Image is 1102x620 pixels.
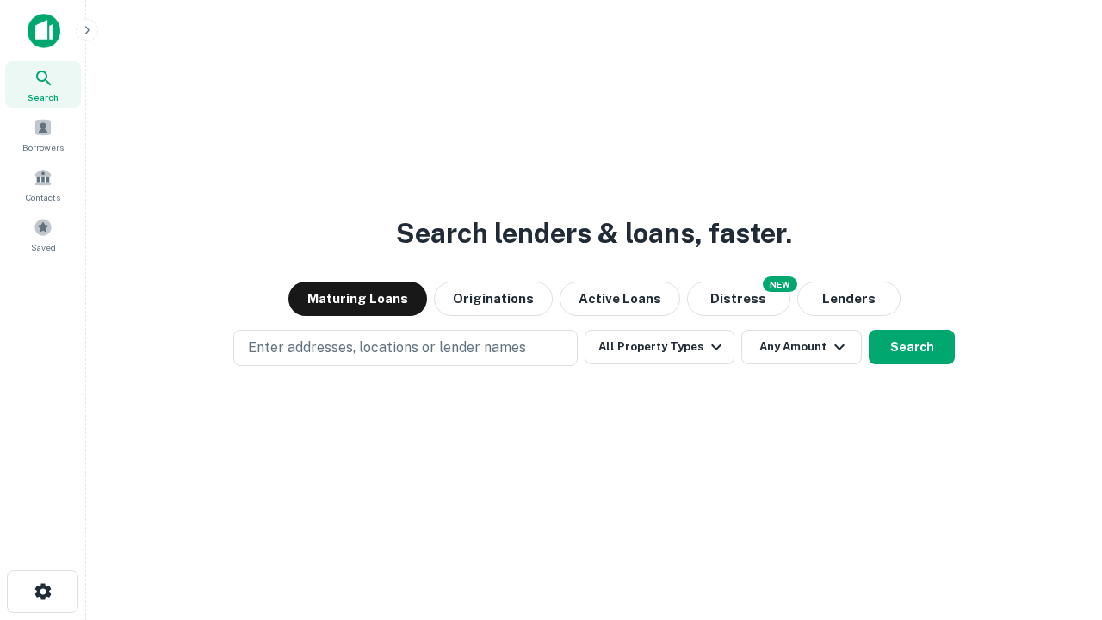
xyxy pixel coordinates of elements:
[22,140,64,154] span: Borrowers
[585,330,734,364] button: All Property Types
[5,61,81,108] a: Search
[396,213,792,254] h3: Search lenders & loans, faster.
[869,330,955,364] button: Search
[233,330,578,366] button: Enter addresses, locations or lender names
[797,282,901,316] button: Lenders
[248,338,526,358] p: Enter addresses, locations or lender names
[288,282,427,316] button: Maturing Loans
[5,211,81,257] a: Saved
[5,161,81,208] a: Contacts
[560,282,680,316] button: Active Loans
[763,276,797,292] div: NEW
[28,90,59,104] span: Search
[741,330,862,364] button: Any Amount
[687,282,790,316] button: Search distressed loans with lien and other non-mortgage details.
[31,240,56,254] span: Saved
[434,282,553,316] button: Originations
[28,14,60,48] img: capitalize-icon.png
[5,111,81,158] a: Borrowers
[1016,482,1102,565] iframe: Chat Widget
[26,190,60,204] span: Contacts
